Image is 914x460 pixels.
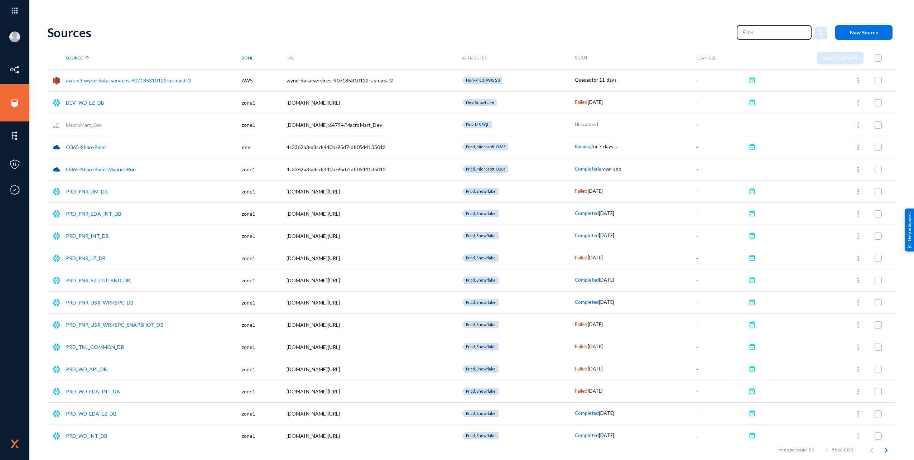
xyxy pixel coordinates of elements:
td: - [696,425,747,447]
span: Prod, Microsoft O365 [466,144,505,149]
a: PRD_PNR_USR_WRKSPC_SNAPSHOT_DB [66,322,164,328]
span: Completed [575,277,599,283]
img: snowflake.png [53,432,61,440]
img: icon-policies.svg [9,159,20,170]
span: Prod, Snowflake [466,411,496,416]
span: for 11 days [592,77,617,83]
img: icon-compliance.svg [9,185,20,195]
span: [DOMAIN_NAME][URL] [287,300,340,306]
span: [DOMAIN_NAME][URL] [287,188,340,195]
li: [PERSON_NAME][EMAIL_ADDRESS][PERSON_NAME][DOMAIN_NAME] [25,24,72,33]
span: Prod, Snowflake [466,233,496,238]
img: snowflake.png [53,188,61,196]
td: - [696,91,747,114]
span: Failed [575,188,588,194]
span: Failed [575,344,588,349]
span: Prod, Snowflake [466,300,496,305]
img: snowflake.png [53,254,61,262]
span: Completed [575,233,599,238]
span: [DOMAIN_NAME][URL] [287,388,340,394]
span: Failed [575,388,588,394]
td: - [696,291,747,313]
span: Non-Prod, AWS S3 [466,78,500,82]
img: icon-more.svg [855,99,862,106]
a: Datasets [25,70,45,78]
a: DEV_WD_LZ_DB [66,100,104,106]
input: Filter [743,27,806,38]
td: - [696,358,747,380]
span: Prod, Snowflake [466,366,496,371]
span: Completed [575,410,599,416]
span: Prod, Snowflake [466,255,496,260]
td: zone1 [242,336,287,358]
img: icon-more.svg [855,166,862,173]
td: - [696,158,747,180]
img: sqlserver.png [53,121,61,129]
button: Previous page [865,443,879,457]
td: - [696,69,747,91]
span: wynd-data-services-907185310122-us-east-2 [287,77,393,83]
a: Sources [25,90,46,98]
span: Completed [575,432,599,438]
span: Failed [575,321,588,327]
span: Prod, Snowflake [466,344,496,349]
td: zone1 [242,114,287,136]
td: zone1 [242,269,287,291]
button: Next page [879,443,893,457]
td: dev [242,136,287,158]
a: PRD_WD_INT_DB [66,433,107,439]
div: Source [66,55,242,61]
span: a year ago [599,166,621,172]
img: icon-more.svg [855,121,862,129]
span: for 7 days [592,144,614,149]
span: [DATE] [599,299,614,305]
span: Dev, Snowflake [466,100,494,105]
span: Source [66,55,83,61]
a: PRD_PNR_LZ_DB [66,255,106,261]
img: s3.png [53,77,61,85]
span: [DOMAIN_NAME][URL] [287,233,340,239]
span: [DATE] [588,388,603,394]
span: [DATE] [588,255,603,260]
span: Unscanned [575,121,598,127]
span: [DOMAIN_NAME][URL] [287,211,340,217]
span: URL [287,55,294,61]
a: aws-s3-wynd-data-services-907185310122-us-east-2 [66,77,191,83]
div: Zone [242,55,287,61]
img: snowflake.png [53,321,61,329]
a: Subject Search [25,186,61,194]
span: Scan [575,55,587,61]
img: icon-more.svg [855,432,862,440]
span: New Source [850,29,878,35]
span: Prod, Microsoft O365 [466,167,505,171]
img: snowflake.png [53,299,61,307]
span: [DATE] [588,321,603,327]
img: icon-more.svg [855,188,862,195]
span: [DOMAIN_NAME][URL] [287,433,340,439]
span: Prod, Snowflake [466,389,496,393]
a: PRD_PNR_EDA_INT_DB [66,211,121,217]
span: Running [575,144,592,149]
td: - [696,225,747,247]
td: zone1 [242,247,287,269]
img: help_support.svg [907,243,912,248]
img: icon-more.svg [855,344,862,351]
a: PRD_WD_EDA_INT_DB [66,388,120,394]
a: PRD_PNR_SZ_OUTBND_DB [66,277,130,283]
td: zone1 [242,202,287,225]
img: onedrive.png [53,166,61,173]
span: Prod, Snowflake [466,433,496,438]
div: 1 – 50 of 1320 [826,447,853,453]
a: Attributes [25,164,50,173]
a: PRD_TNL_COMMON_DB [66,344,124,350]
div: Help & Support [905,209,914,251]
img: icon-more.svg [855,366,862,373]
img: icon-more.svg [855,388,862,395]
span: [DOMAIN_NAME][URL] [287,411,340,417]
span: Attributes [462,55,487,61]
td: zone1 [242,225,287,247]
td: - [696,269,747,291]
td: zone1 [242,425,287,447]
span: 4c3362a3-a8cd-440b-95d7-db0544135012 [287,144,386,150]
span: [DATE] [599,432,614,438]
